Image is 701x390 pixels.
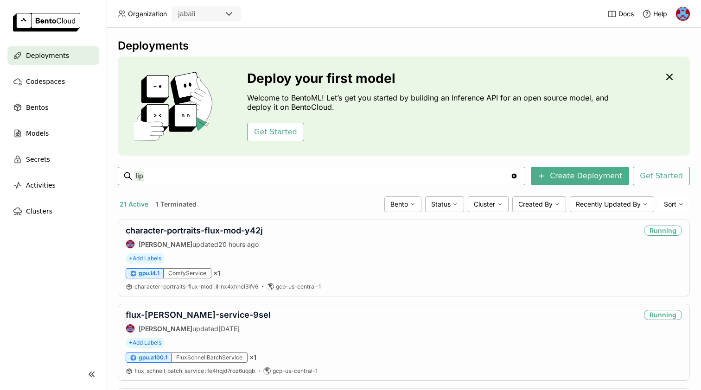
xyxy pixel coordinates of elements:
[431,200,451,208] span: Status
[26,128,49,139] span: Models
[642,9,667,19] div: Help
[7,150,99,169] a: Secrets
[273,367,318,375] span: gcp-us-central-1
[7,72,99,91] a: Codespaces
[126,239,263,249] div: updated
[607,9,634,19] a: Docs
[218,240,259,248] span: 20 hours ago
[531,167,629,185] button: Create Deployment
[126,324,134,333] img: Jhonatan Oliveira
[139,325,192,333] strong: [PERSON_NAME]
[247,123,304,141] button: Get Started
[139,354,167,361] span: gpu.a100.1
[125,71,225,141] img: cover onboarding
[644,310,682,320] div: Running
[676,7,690,21] img: Sasha Azad
[126,310,271,320] a: flux-[PERSON_NAME]-service-9sel
[134,367,255,374] span: flux_schnell_batch_service fe4hqjd7roz6uqqb
[658,196,690,212] div: Sort
[247,71,613,86] h3: Deploy your first model
[618,10,634,18] span: Docs
[213,283,215,290] span: :
[653,10,667,18] span: Help
[164,268,211,278] div: ComfyService
[134,367,255,375] a: flux_schnell_batch_service:fe4hqjd7roz6uqqb
[134,283,258,290] a: character-portraits-flux-mod:ilrnx4xhhcl3ifv6
[576,200,641,208] span: Recently Updated By
[518,200,553,208] span: Created By
[26,206,52,217] span: Clusters
[26,76,65,87] span: Codespaces
[512,196,566,212] div: Created By
[570,196,654,212] div: Recently Updated By
[664,200,676,208] span: Sort
[139,240,192,248] strong: [PERSON_NAME]
[7,176,99,195] a: Activities
[134,169,510,183] input: Search
[474,200,495,208] span: Cluster
[7,98,99,117] a: Bentos
[7,124,99,143] a: Models
[126,324,271,333] div: updated
[128,10,167,18] span: Organization
[126,226,263,235] a: character-portraits-flux-mod-y42j
[118,198,150,210] button: 21 Active
[276,283,321,290] span: gcp-us-central-1
[644,226,682,236] div: Running
[126,240,134,248] img: Jhonatan Oliveira
[218,325,240,333] span: [DATE]
[134,283,258,290] span: character-portraits-flux-mod ilrnx4xhhcl3ifv6
[26,102,48,113] span: Bentos
[510,172,518,180] svg: Clear value
[126,253,165,264] span: +Add Labels
[633,167,690,185] button: Get Started
[26,180,56,191] span: Activities
[425,196,464,212] div: Status
[7,46,99,65] a: Deployments
[13,13,80,31] img: logo
[7,202,99,220] a: Clusters
[139,270,159,277] span: gpu.l4.1
[247,93,613,112] p: Welcome to BentoML! Let’s get you started by building an Inference API for an open source model, ...
[390,200,408,208] span: Bento
[384,196,421,212] div: Bento
[205,367,206,374] span: :
[154,198,198,210] button: 1 Terminated
[26,50,69,61] span: Deployments
[178,9,196,19] div: jabali
[172,352,248,363] div: FluxSchnellBatchService
[213,269,220,277] span: × 1
[468,196,509,212] div: Cluster
[126,338,165,348] span: +Add Labels
[118,39,690,53] div: Deployments
[249,353,256,362] span: × 1
[26,154,50,165] span: Secrets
